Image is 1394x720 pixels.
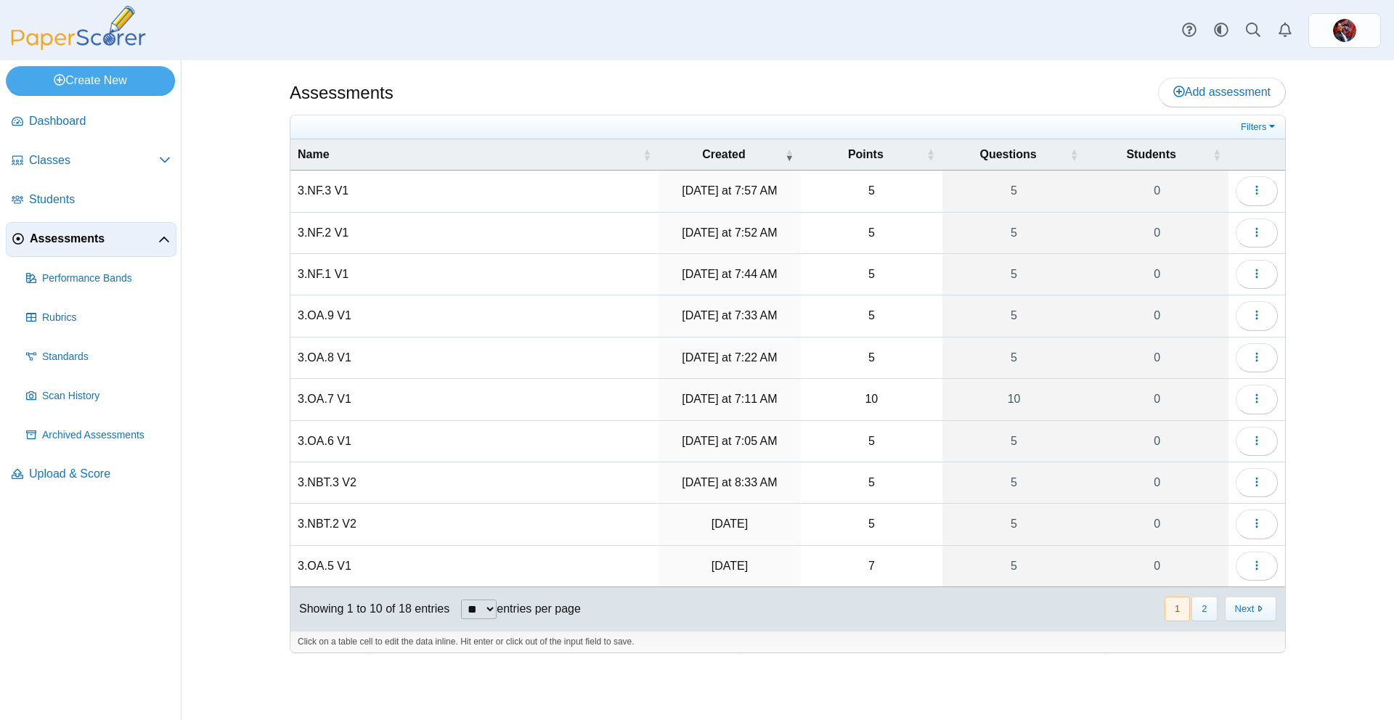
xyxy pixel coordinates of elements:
a: 0 [1085,213,1228,253]
td: 3.NF.3 V1 [290,171,659,212]
a: Alerts [1269,15,1301,46]
span: Assessments [30,231,158,247]
td: 5 [801,295,942,337]
time: Oct 9, 2025 at 7:33 AM [682,309,777,322]
span: Upload & Score [29,466,171,482]
a: Add assessment [1158,78,1286,107]
div: Click on a table cell to edit the data inline. Hit enter or click out of the input field to save. [290,631,1285,652]
td: 7 [801,546,942,587]
label: entries per page [497,602,581,615]
h1: Assessments [290,81,394,105]
a: 0 [1085,379,1228,420]
nav: pagination [1163,597,1276,621]
span: Questions : Activate to sort [1069,147,1078,162]
td: 3.OA.9 V1 [290,295,659,337]
span: Points [808,147,924,163]
a: 0 [1085,462,1228,503]
td: 5 [801,337,942,379]
td: 5 [801,171,942,212]
button: 1 [1165,597,1190,621]
span: Standards [42,350,171,364]
span: Greg Mullen [1333,19,1356,42]
span: Add assessment [1173,86,1271,98]
a: Classes [6,144,176,179]
a: Archived Assessments [20,418,176,453]
button: 2 [1191,597,1217,621]
a: 0 [1085,254,1228,295]
a: 0 [1085,421,1228,462]
a: 5 [942,462,1086,503]
a: 10 [942,379,1086,420]
span: Performance Bands [42,271,171,286]
span: Students [29,192,171,208]
span: Questions [950,147,1067,163]
span: Students : Activate to sort [1212,147,1221,162]
a: 5 [942,337,1086,378]
a: 0 [1085,171,1228,211]
img: ps.yyrSfKExD6VWH9yo [1333,19,1356,42]
span: Dashboard [29,113,171,129]
span: Points : Activate to sort [926,147,935,162]
span: Rubrics [42,311,171,325]
td: 5 [801,504,942,545]
time: Oct 9, 2025 at 7:05 AM [682,435,777,447]
td: 5 [801,254,942,295]
a: 0 [1085,546,1228,586]
td: 3.OA.7 V1 [290,379,659,420]
td: 3.OA.6 V1 [290,421,659,462]
a: Dashboard [6,105,176,139]
a: ps.yyrSfKExD6VWH9yo [1308,13,1381,48]
span: Name : Activate to sort [643,147,651,162]
span: Scan History [42,389,171,404]
a: 0 [1085,295,1228,336]
div: Showing 1 to 10 of 18 entries [290,587,449,631]
span: Archived Assessments [42,428,171,443]
span: Created [666,147,782,163]
time: Oct 9, 2025 at 7:57 AM [682,184,777,197]
a: 0 [1085,337,1228,378]
a: Assessments [6,222,176,257]
span: Name [298,147,640,163]
td: 3.OA.5 V1 [290,546,659,587]
a: Scan History [20,379,176,414]
a: Standards [20,340,176,375]
td: 3.OA.8 V1 [290,337,659,379]
td: 3.NF.1 V1 [290,254,659,295]
a: Rubrics [20,300,176,335]
a: 5 [942,171,1086,211]
a: Students [6,183,176,218]
td: 5 [801,421,942,462]
time: Oct 9, 2025 at 7:22 AM [682,351,777,364]
a: 5 [942,254,1086,295]
time: Oct 8, 2025 at 8:33 AM [682,476,777,488]
time: Oct 9, 2025 at 7:52 AM [682,226,777,239]
a: 5 [942,546,1086,586]
a: Create New [6,66,175,95]
a: Upload & Score [6,457,176,492]
a: Filters [1237,120,1281,134]
span: Created : Activate to remove sorting [785,147,794,162]
img: PaperScorer [6,6,151,50]
time: Oct 6, 2025 at 3:50 PM [712,560,748,572]
time: Oct 7, 2025 at 7:41 AM [712,517,748,530]
a: 5 [942,504,1086,544]
time: Oct 9, 2025 at 7:11 AM [682,393,777,405]
td: 10 [801,379,942,420]
a: Performance Bands [20,261,176,296]
td: 3.NF.2 V1 [290,213,659,254]
button: Next [1225,597,1276,621]
span: Classes [29,152,159,168]
a: 5 [942,213,1086,253]
time: Oct 9, 2025 at 7:44 AM [682,268,777,280]
td: 5 [801,213,942,254]
span: Students [1093,147,1210,163]
td: 5 [801,462,942,504]
td: 3.NBT.3 V2 [290,462,659,504]
a: 5 [942,295,1086,336]
a: 0 [1085,504,1228,544]
a: 5 [942,421,1086,462]
a: PaperScorer [6,40,151,52]
td: 3.NBT.2 V2 [290,504,659,545]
